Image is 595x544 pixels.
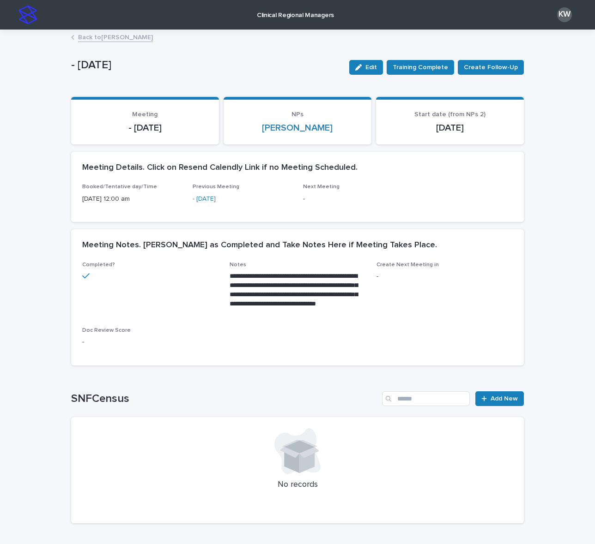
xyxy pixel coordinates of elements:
[491,395,518,402] span: Add New
[387,122,513,133] p: [DATE]
[71,59,342,72] p: - [DATE]
[193,184,239,190] span: Previous Meeting
[414,111,486,118] span: Start date (from NPs 2)
[82,262,115,268] span: Completed?
[458,60,524,75] button: Create Follow-Up
[382,391,470,406] input: Search
[132,111,158,118] span: Meeting
[475,391,524,406] a: Add New
[376,262,439,268] span: Create Next Meeting in
[387,60,454,75] button: Training Complete
[82,184,157,190] span: Booked/Tentative day/Time
[557,7,572,22] div: KW
[82,240,437,251] h2: Meeting Notes. [PERSON_NAME] as Completed and Take Notes Here if Meeting Takes Place.
[230,262,246,268] span: Notes
[71,392,378,406] h1: SNFCensus
[82,337,219,347] p: -
[82,328,131,333] span: Doc Review Score
[82,163,358,173] h2: Meeting Details. Click on Resend Calendly Link if no Meeting Scheduled.
[365,64,377,71] span: Edit
[193,194,216,204] a: - [DATE]
[376,272,513,281] p: -
[464,63,518,72] span: Create Follow-Up
[393,63,448,72] span: Training Complete
[349,60,383,75] button: Edit
[303,184,340,190] span: Next Meeting
[291,111,304,118] span: NPs
[82,194,182,204] p: [DATE] 12:00 am
[18,6,37,24] img: stacker-logo-s-only.png
[78,31,153,42] a: Back to[PERSON_NAME]
[82,480,513,490] p: No records
[303,194,402,204] p: -
[82,122,208,133] p: - [DATE]
[262,122,333,133] a: [PERSON_NAME]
